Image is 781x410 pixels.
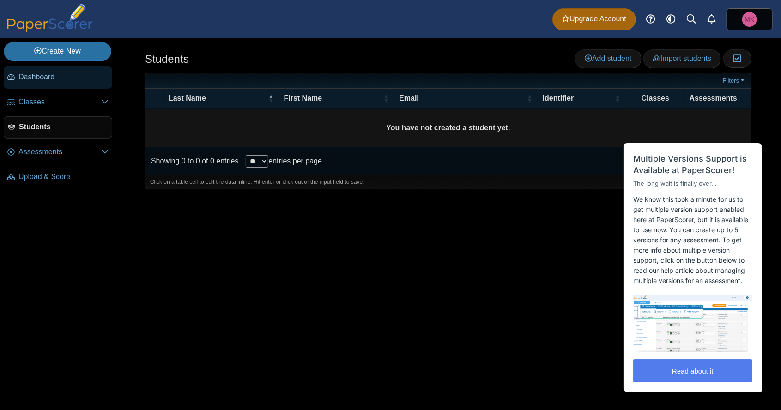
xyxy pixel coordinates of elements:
[575,49,641,68] a: Add student
[4,166,112,188] a: Upload & Score
[552,8,636,30] a: Upgrade Account
[4,25,96,33] a: PaperScorer
[4,91,112,114] a: Classes
[527,89,533,108] span: Email : Activate to sort
[383,89,389,108] span: First Name : Activate to sort
[585,54,631,62] span: Add student
[745,16,755,23] span: Marcelete King
[562,14,626,24] span: Upgrade Account
[653,54,711,62] span: Import students
[284,94,322,102] span: First Name
[18,172,109,182] span: Upload & Score
[386,124,510,132] b: You have not created a student yet.
[268,157,322,165] label: entries per page
[399,94,419,102] span: Email
[18,72,109,82] span: Dashboard
[643,49,721,68] a: Import students
[18,97,101,107] span: Classes
[4,42,111,60] a: Create New
[169,94,206,102] span: Last Name
[619,121,768,397] iframe: Help Scout Beacon - Messages and Notifications
[642,94,670,102] span: Classes
[145,51,189,67] h1: Students
[690,94,737,102] span: Assessments
[702,9,722,30] a: Alerts
[19,122,108,132] span: Students
[4,4,96,32] img: PaperScorer
[615,89,620,108] span: Identifier : Activate to sort
[4,116,112,139] a: Students
[268,89,274,108] span: Last Name : Activate to invert sorting
[742,12,757,27] span: Marcelete King
[145,175,751,189] div: Click on a table cell to edit the data inline. Hit enter or click out of the input field to save.
[4,141,112,163] a: Assessments
[720,76,749,85] a: Filters
[543,94,574,102] span: Identifier
[145,147,238,175] div: Showing 0 to 0 of 0 entries
[727,8,773,30] a: Marcelete King
[4,66,112,89] a: Dashboard
[18,147,101,157] span: Assessments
